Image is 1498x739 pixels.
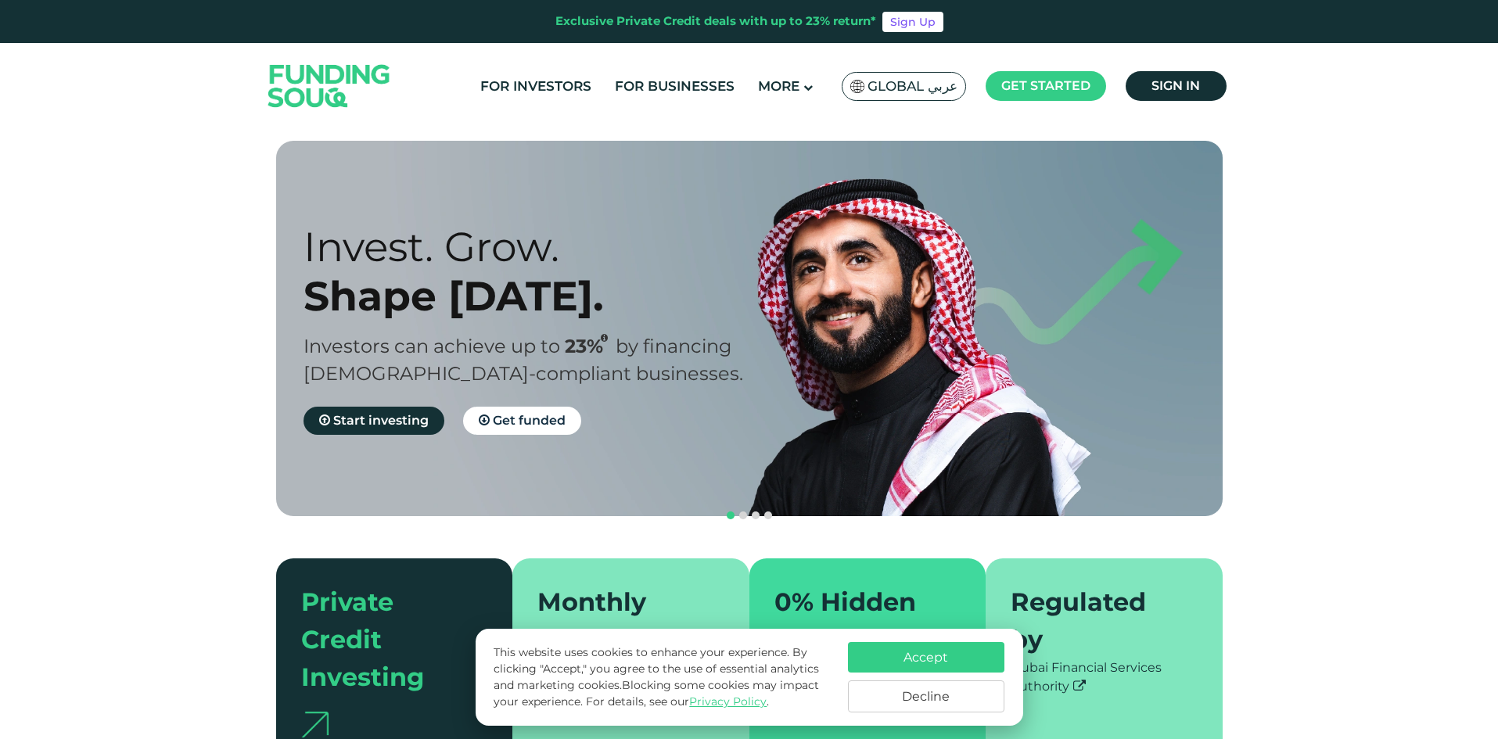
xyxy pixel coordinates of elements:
[1011,583,1179,658] div: Regulated by
[850,80,864,93] img: SA Flag
[774,583,943,658] div: 0% Hidden Fees
[463,407,581,435] a: Get funded
[301,583,469,696] div: Private Credit Investing
[565,335,616,357] span: 23%
[333,413,429,428] span: Start investing
[1001,78,1090,93] span: Get started
[848,680,1004,712] button: Decline
[758,78,799,94] span: More
[537,583,706,658] div: Monthly repayments
[737,509,749,522] button: navigation
[586,694,769,709] span: For details, see our .
[848,642,1004,673] button: Accept
[304,222,777,271] div: Invest. Grow.
[1151,78,1200,93] span: Sign in
[724,509,737,522] button: navigation
[611,74,738,99] a: For Businesses
[1011,658,1198,696] div: Dubai Financial Services Authority
[882,12,943,32] a: Sign Up
[253,46,406,125] img: Logo
[304,271,777,321] div: Shape [DATE].
[493,413,566,428] span: Get funded
[301,712,329,737] img: arrow
[494,678,819,709] span: Blocking some cookies may impact your experience.
[601,334,608,343] i: 23% IRR (expected) ~ 15% Net yield (expected)
[762,509,774,522] button: navigation
[1126,71,1227,101] a: Sign in
[868,77,957,95] span: Global عربي
[689,694,767,709] a: Privacy Policy
[494,644,832,710] p: This website uses cookies to enhance your experience. By clicking "Accept," you agree to the use ...
[555,13,876,30] div: Exclusive Private Credit deals with up to 23% return*
[304,335,560,357] span: Investors can achieve up to
[304,407,444,435] a: Start investing
[749,509,762,522] button: navigation
[476,74,595,99] a: For Investors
